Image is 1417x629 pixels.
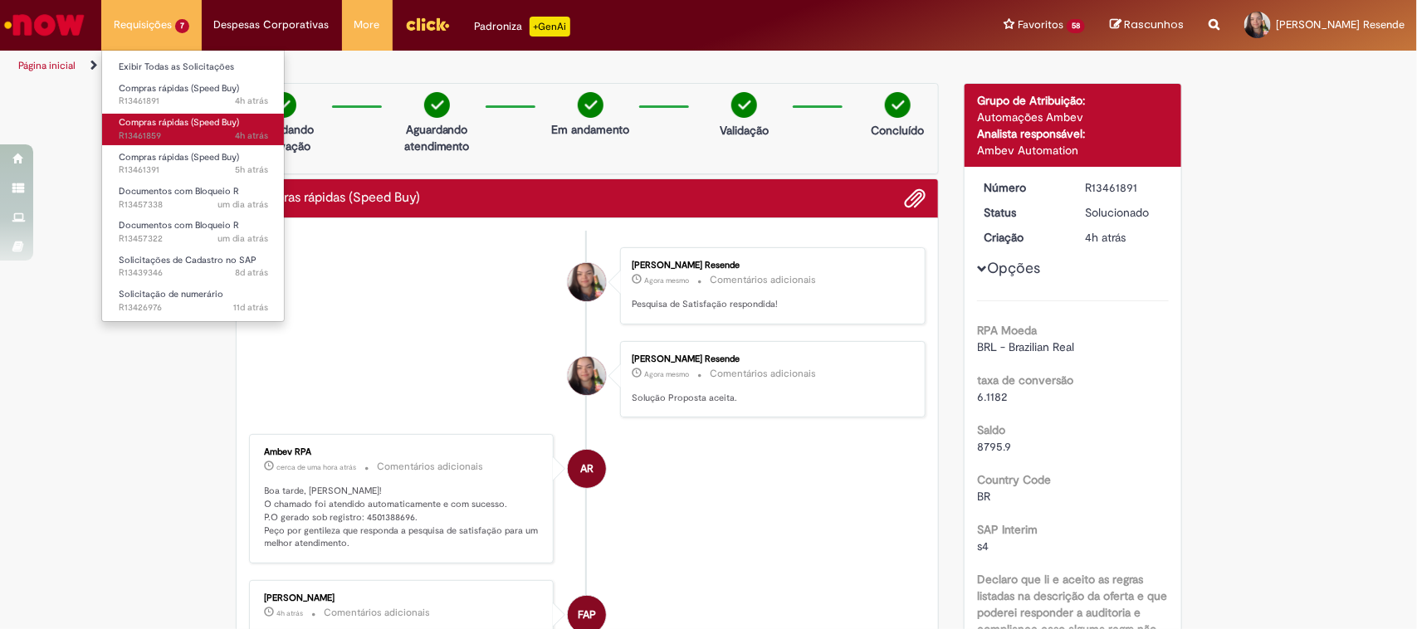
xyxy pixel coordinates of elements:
[977,92,1169,109] div: Grupo de Atribuição:
[277,462,357,472] time: 29/08/2025 14:11:42
[119,232,268,246] span: R13457322
[644,369,689,379] time: 29/08/2025 15:35:50
[568,263,606,301] div: Aline Pereira Resende
[217,232,268,245] span: um dia atrás
[119,95,268,108] span: R13461891
[1086,230,1126,245] span: 4h atrás
[235,163,268,176] span: 5h atrás
[710,273,816,287] small: Comentários adicionais
[1276,17,1405,32] span: [PERSON_NAME] Resende
[119,151,239,163] span: Compras rápidas (Speed Buy)
[235,163,268,176] time: 29/08/2025 10:13:08
[119,288,223,300] span: Solicitação de numerário
[977,489,990,504] span: BR
[580,449,594,489] span: AR
[354,17,380,33] span: More
[235,266,268,279] time: 22/08/2025 11:14:34
[235,95,268,107] span: 4h atrás
[971,229,1073,246] dt: Criação
[119,185,239,197] span: Documentos com Bloqueio R
[233,301,268,314] time: 19/08/2025 08:59:15
[632,298,908,311] p: Pesquisa de Satisfação respondida!
[119,129,268,143] span: R13461859
[1086,204,1163,221] div: Solucionado
[977,142,1169,158] div: Ambev Automation
[235,129,268,142] time: 29/08/2025 11:28:06
[1067,19,1085,33] span: 58
[277,608,304,618] time: 29/08/2025 11:51:25
[644,369,689,379] span: Agora mesmo
[424,92,450,118] img: check-circle-green.png
[1086,179,1163,196] div: R13461891
[102,285,285,316] a: Aberto R13426976 : Solicitação de numerário
[475,17,570,37] div: Padroniza
[119,301,268,314] span: R13426976
[405,12,450,37] img: click_logo_yellow_360x200.png
[1124,17,1184,32] span: Rascunhos
[720,122,769,139] p: Validação
[2,8,87,41] img: ServiceNow
[102,58,285,76] a: Exibir Todas as Solicitações
[871,122,924,139] p: Concluído
[977,125,1169,142] div: Analista responsável:
[235,95,268,107] time: 29/08/2025 11:33:31
[1018,17,1063,33] span: Favoritos
[12,51,932,81] ul: Trilhas de página
[977,323,1037,338] b: RPA Moeda
[119,266,268,280] span: R13439346
[977,109,1169,125] div: Automações Ambev
[214,17,330,33] span: Despesas Corporativas
[102,114,285,144] a: Aberto R13461859 : Compras rápidas (Speed Buy)
[632,392,908,405] p: Solução Proposta aceita.
[977,472,1051,487] b: Country Code
[644,275,689,285] time: 29/08/2025 15:35:57
[265,593,541,603] div: [PERSON_NAME]
[217,198,268,211] span: um dia atrás
[217,232,268,245] time: 28/08/2025 11:45:01
[102,80,285,110] a: Aberto R13461891 : Compras rápidas (Speed Buy)
[102,217,285,247] a: Aberto R13457322 : Documentos com Bloqueio R
[277,608,304,618] span: 4h atrás
[977,389,1007,404] span: 6.1182
[277,462,357,472] span: cerca de uma hora atrás
[378,460,484,474] small: Comentários adicionais
[397,121,477,154] p: Aguardando atendimento
[977,373,1073,388] b: taxa de conversão
[175,19,189,33] span: 7
[102,149,285,179] a: Aberto R13461391 : Compras rápidas (Speed Buy)
[18,59,76,72] a: Página inicial
[235,129,268,142] span: 4h atrás
[644,275,689,285] span: Agora mesmo
[568,450,606,488] div: Ambev RPA
[977,339,1074,354] span: BRL - Brazilian Real
[578,92,603,118] img: check-circle-green.png
[119,116,239,129] span: Compras rápidas (Speed Buy)
[885,92,911,118] img: check-circle-green.png
[119,254,257,266] span: Solicitações de Cadastro no SAP
[235,266,268,279] span: 8d atrás
[119,198,268,212] span: R13457338
[977,422,1005,437] b: Saldo
[1110,17,1184,33] a: Rascunhos
[102,183,285,213] a: Aberto R13457338 : Documentos com Bloqueio R
[249,191,421,206] h2: Compras rápidas (Speed Buy) Histórico de tíquete
[1086,229,1163,246] div: 29/08/2025 11:33:30
[971,179,1073,196] dt: Número
[977,539,989,553] span: s4
[904,188,926,209] button: Adicionar anexos
[101,50,285,322] ul: Requisições
[1086,230,1126,245] time: 29/08/2025 11:33:30
[119,163,268,177] span: R13461391
[114,17,172,33] span: Requisições
[731,92,757,118] img: check-circle-green.png
[325,606,431,620] small: Comentários adicionais
[265,485,541,550] p: Boa tarde, [PERSON_NAME]! O chamado foi atendido automaticamente e com sucesso. P.O gerado sob re...
[102,251,285,282] a: Aberto R13439346 : Solicitações de Cadastro no SAP
[530,17,570,37] p: +GenAi
[551,121,629,138] p: Em andamento
[119,82,239,95] span: Compras rápidas (Speed Buy)
[265,447,541,457] div: Ambev RPA
[568,357,606,395] div: Aline Pereira Resende
[977,522,1038,537] b: SAP Interim
[233,301,268,314] span: 11d atrás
